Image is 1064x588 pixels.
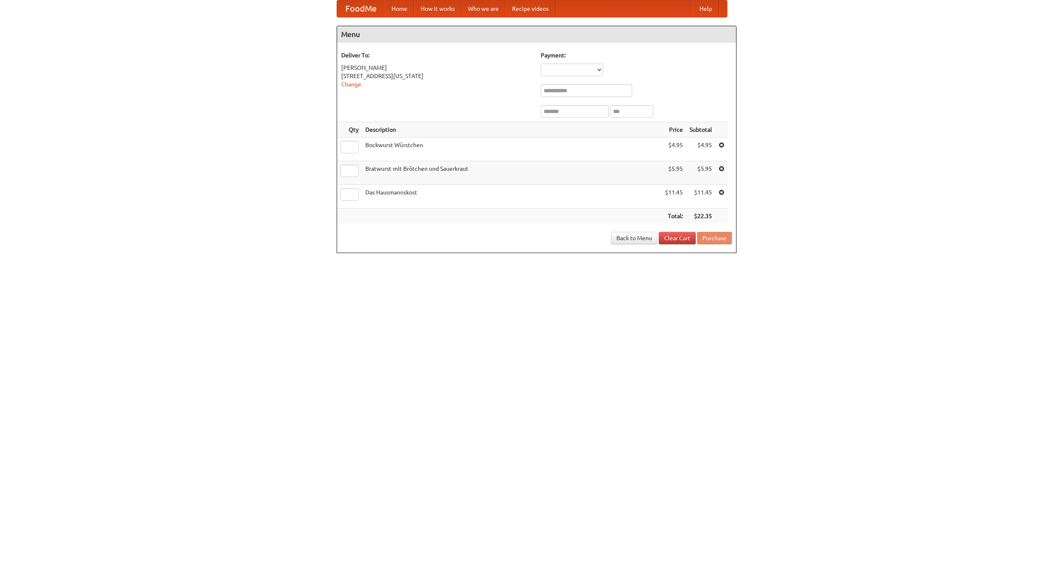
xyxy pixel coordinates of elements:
[697,232,732,244] button: Purchase
[541,51,732,59] h5: Payment:
[414,0,461,17] a: How it works
[337,0,385,17] a: FoodMe
[385,0,414,17] a: Home
[362,138,662,161] td: Bockwurst Würstchen
[461,0,505,17] a: Who we are
[662,209,686,224] th: Total:
[686,138,715,161] td: $4.95
[662,185,686,209] td: $11.45
[505,0,555,17] a: Recipe videos
[659,232,696,244] a: Clear Cart
[341,51,532,59] h5: Deliver To:
[662,138,686,161] td: $4.95
[341,81,361,88] a: Change
[341,72,532,80] div: [STREET_ADDRESS][US_STATE]
[686,185,715,209] td: $11.45
[341,64,532,72] div: [PERSON_NAME]
[337,26,736,43] h4: Menu
[662,161,686,185] td: $5.95
[686,122,715,138] th: Subtotal
[693,0,719,17] a: Help
[611,232,658,244] a: Back to Menu
[337,122,362,138] th: Qty
[362,185,662,209] td: Das Hausmannskost
[686,209,715,224] th: $22.35
[362,161,662,185] td: Bratwurst mit Brötchen und Sauerkraut
[662,122,686,138] th: Price
[686,161,715,185] td: $5.95
[362,122,662,138] th: Description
